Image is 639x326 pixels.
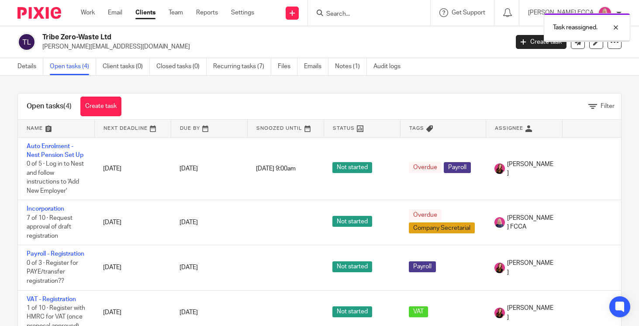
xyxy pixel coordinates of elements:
[332,216,372,227] span: Not started
[196,8,218,17] a: Reports
[180,219,198,225] span: [DATE]
[409,222,475,233] span: Company Secretarial
[27,296,76,302] a: VAT - Registration
[494,217,505,228] img: Cheryl%20Sharp%20FCCA.png
[180,264,198,271] span: [DATE]
[27,206,64,212] a: Incorporation
[27,161,84,194] span: 0 of 5 · Log in to Nest and follow instructions to 'Add New Employer'
[63,103,72,110] span: (4)
[601,103,615,109] span: Filter
[304,58,328,75] a: Emails
[231,8,254,17] a: Settings
[17,58,43,75] a: Details
[409,261,436,272] span: Payroll
[94,137,171,200] td: [DATE]
[42,42,503,51] p: [PERSON_NAME][EMAIL_ADDRESS][DOMAIN_NAME]
[507,259,553,277] span: [PERSON_NAME]
[94,245,171,290] td: [DATE]
[17,33,36,51] img: svg%3E
[27,215,73,239] span: 7 of 10 · Request approval of draft registration
[81,8,95,17] a: Work
[17,7,61,19] img: Pixie
[180,309,198,316] span: [DATE]
[507,304,553,322] span: [PERSON_NAME]
[27,102,72,111] h1: Open tasks
[333,126,355,131] span: Status
[50,58,96,75] a: Open tasks (4)
[507,214,553,232] span: [PERSON_NAME] FCCA
[494,163,505,174] img: 21.png
[332,306,372,317] span: Not started
[180,166,198,172] span: [DATE]
[213,58,271,75] a: Recurring tasks (7)
[27,251,84,257] a: Payroll - Registration
[156,58,207,75] a: Closed tasks (0)
[256,166,296,172] span: [DATE] 9:00am
[507,160,553,178] span: [PERSON_NAME]
[332,261,372,272] span: Not started
[27,143,83,158] a: Auto Enrolment - Nest Pension Set Up
[409,162,442,173] span: Overdue
[108,8,122,17] a: Email
[332,162,372,173] span: Not started
[278,58,297,75] a: Files
[135,8,155,17] a: Clients
[27,260,78,284] span: 0 of 3 · Register for PAYE/transfer registration??
[409,306,428,317] span: VAT
[516,35,566,49] a: Create task
[373,58,407,75] a: Audit logs
[444,162,471,173] span: Payroll
[335,58,367,75] a: Notes (1)
[94,200,171,245] td: [DATE]
[494,263,505,273] img: 21.png
[169,8,183,17] a: Team
[42,33,411,42] h2: Tribe Zero-Waste Ltd
[553,23,598,32] p: Task reassigned.
[409,209,442,220] span: Overdue
[80,97,121,116] a: Create task
[256,126,302,131] span: Snoozed Until
[409,126,424,131] span: Tags
[103,58,150,75] a: Client tasks (0)
[494,308,505,318] img: 21.png
[598,6,612,20] img: Cheryl%20Sharp%20FCCA.png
